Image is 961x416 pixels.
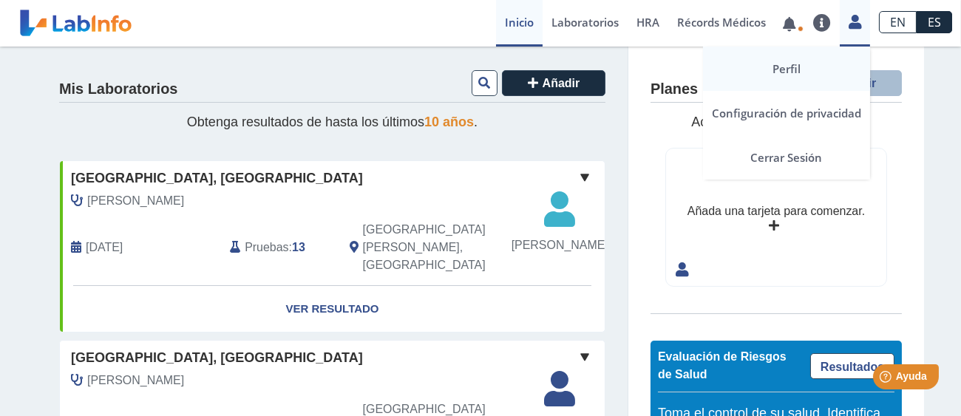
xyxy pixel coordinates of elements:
[245,239,288,256] span: Pruebas
[59,81,177,98] h4: Mis Laboratorios
[187,115,478,129] span: Obtenga resultados de hasta los últimos .
[502,70,605,96] button: Añadir
[703,135,870,180] a: Cerrar Sesión
[658,350,787,381] span: Evaluación de Riesgos de Salud
[86,239,123,256] span: 2025-08-11
[703,47,870,91] a: Perfil
[810,353,894,379] a: Resultados
[87,372,184,389] span: Paez, Pedro
[879,11,917,33] a: EN
[687,202,865,220] div: Añada una tarjeta para comenzar.
[543,77,580,89] span: Añadir
[60,286,605,333] a: Ver Resultado
[292,241,305,253] b: 13
[636,15,659,30] span: HRA
[71,168,363,188] span: [GEOGRAPHIC_DATA], [GEOGRAPHIC_DATA]
[703,91,870,135] a: Configuración de privacidad
[691,115,860,129] span: Accede y maneja sus planes
[512,236,608,254] span: [PERSON_NAME]
[917,11,952,33] a: ES
[363,221,526,274] span: San Juan, PR
[219,221,338,274] div: :
[71,348,363,368] span: [GEOGRAPHIC_DATA], [GEOGRAPHIC_DATA]
[829,358,945,400] iframe: Help widget launcher
[424,115,474,129] span: 10 años
[87,192,184,210] span: Paez, Pedro
[651,81,761,98] h4: Planes Médicos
